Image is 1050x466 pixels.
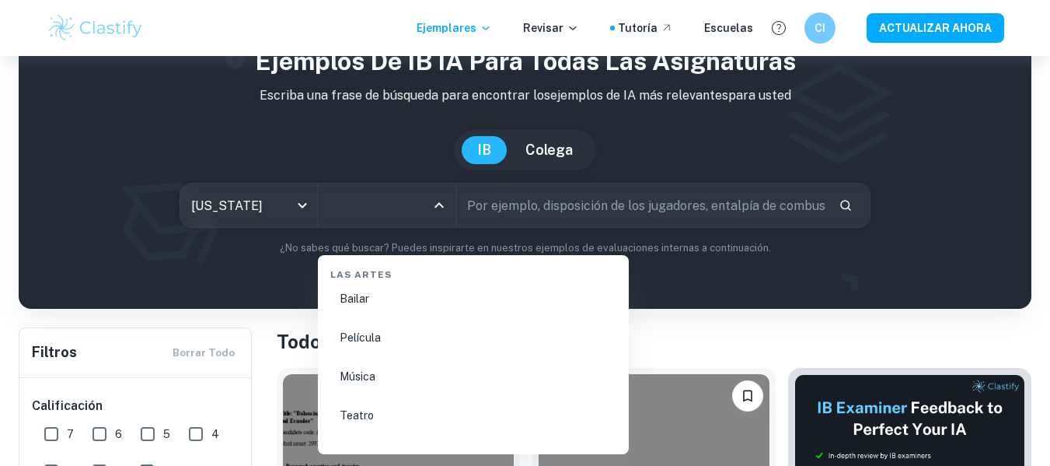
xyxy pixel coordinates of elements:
[867,13,1004,42] button: ACTUALIZAR AHORA
[766,15,792,41] button: Ayuda y comentarios
[704,19,753,37] a: Escuelas
[340,409,374,422] font: Teatro
[704,22,753,34] font: Escuelas
[606,88,728,103] font: de IA más relevantes
[550,88,603,103] font: ejemplos
[280,242,771,254] font: ¿No sabes qué buscar? Puedes inspirarte en nuestros ejemplos de evaluaciones internas a continuac...
[32,398,103,413] font: Calificación
[832,192,859,219] button: Buscar
[211,428,219,440] font: 4
[815,22,825,34] font: CI
[340,370,375,383] font: Música
[879,23,992,35] font: ACTUALIZAR AHORA
[804,12,835,44] button: CI
[191,198,263,213] font: [US_STATE]
[32,344,77,360] font: Filtros
[428,194,450,216] button: Close
[47,12,145,44] img: Logotipo de Clastify
[618,22,658,34] font: Tutoría
[340,293,369,305] font: Bailar
[525,142,573,158] font: Colega
[115,428,122,440] font: 6
[260,88,550,103] font: Escriba una frase de búsqueda para encontrar los
[255,47,796,75] font: Ejemplos de IB IA para todas las asignaturas
[523,22,563,34] font: Revisar
[618,19,673,37] a: Tutoría
[163,428,170,440] font: 5
[477,142,491,158] font: IB
[330,269,392,280] font: Las artes
[417,22,476,34] font: Ejemplares
[277,331,494,352] font: Todos los ejemplos de IA
[340,331,381,344] font: Película
[728,88,791,103] font: para usted
[456,184,827,227] input: Por ejemplo, disposición de los jugadores, entalpía de combustión, análisis de una gran ciudad...
[732,380,763,412] button: Marcador
[67,428,74,440] font: 7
